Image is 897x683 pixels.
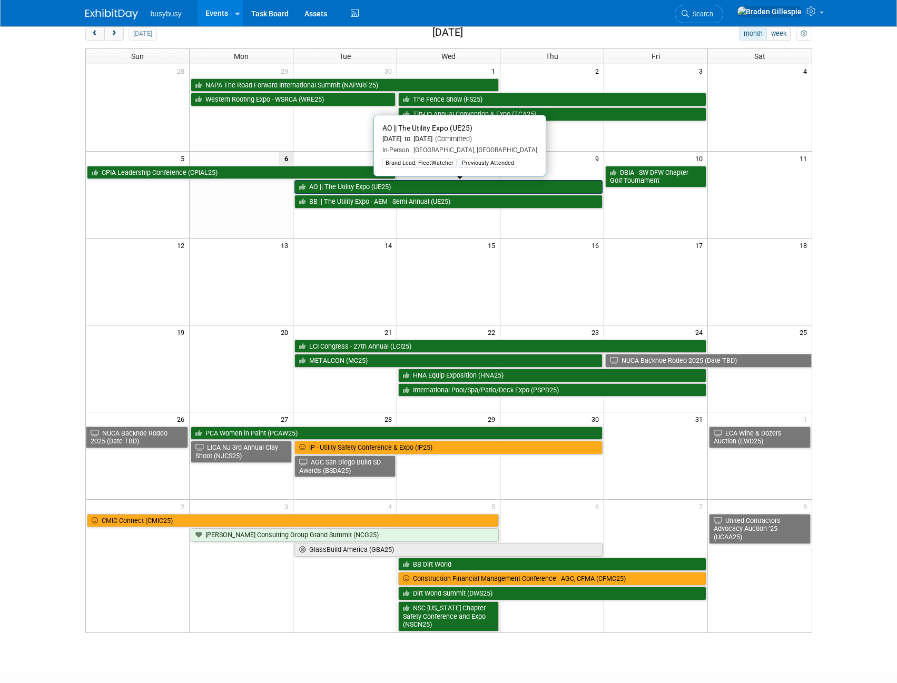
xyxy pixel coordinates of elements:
span: 26 [176,412,189,425]
button: month [739,27,767,41]
span: 15 [487,239,500,252]
a: BB Dirt World [398,558,707,571]
button: myCustomButton [796,27,812,41]
span: 8 [802,500,812,513]
a: Western Roofing Expo - WSRCA (WRE25) [191,93,396,106]
span: 10 [694,152,707,165]
button: week [766,27,791,41]
span: 19 [176,325,189,339]
a: Tilt-Up Annual Convention & Expo (TCA25) [398,107,707,121]
a: ECA Wine & Dozers Auction (EWD25) [709,427,810,448]
h2: [DATE] [432,27,463,38]
span: 3 [698,64,707,77]
span: 1 [802,412,812,425]
a: CPIA Leadership Conference (CPIAL25) [87,166,396,180]
a: NSC [US_STATE] Chapter Safety Conference and Expo (NSCN25) [398,601,499,631]
span: [GEOGRAPHIC_DATA], [GEOGRAPHIC_DATA] [409,146,537,154]
a: DBIA - SW DFW Chapter Golf Tournament [605,166,706,187]
a: HNA Equip Exposition (HNA25) [398,369,707,382]
a: BB || The Utility Expo - AEM - Semi-Annual (UE25) [294,195,603,209]
span: Sat [754,52,765,61]
span: 1 [490,64,500,77]
span: busybusy [151,9,182,18]
span: 6 [594,500,604,513]
span: 2 [180,500,189,513]
span: 30 [590,412,604,425]
span: 2 [594,64,604,77]
a: [PERSON_NAME] Consulting Group Grand Summit (NCG25) [191,528,499,542]
span: 6 [279,152,293,165]
span: 11 [799,152,812,165]
i: Personalize Calendar [801,31,807,37]
a: LCI Congress - 27th Annual (LCI25) [294,340,706,353]
a: Search [675,5,723,23]
a: NAPA The Road Forward International Summit (NAPARF25) [191,78,499,92]
a: CMIC Connect (CMIC25) [87,514,499,528]
span: 3 [283,500,293,513]
span: AO || The Utility Expo (UE25) [382,124,472,132]
span: 17 [694,239,707,252]
span: 24 [694,325,707,339]
span: 29 [487,412,500,425]
a: METALCON (MC25) [294,354,603,368]
span: 4 [802,64,812,77]
button: next [104,27,124,41]
span: 29 [280,64,293,77]
span: Search [689,10,713,18]
span: 5 [180,152,189,165]
a: Construction Financial Management Conference - AGC, CFMA (CFMC25) [398,572,707,586]
span: Mon [234,52,249,61]
span: 9 [594,152,604,165]
a: Dirt World Summit (DWS25) [398,587,707,600]
a: The Fence Show (FS25) [398,93,707,106]
button: prev [85,27,105,41]
a: AO || The Utility Expo (UE25) [294,180,603,194]
img: ExhibitDay [85,9,138,19]
span: 12 [176,239,189,252]
span: 7 [698,500,707,513]
span: 5 [490,500,500,513]
span: 21 [383,325,397,339]
span: 18 [799,239,812,252]
span: Thu [546,52,558,61]
span: 4 [387,500,397,513]
a: PCA Women in Paint (PCAW25) [191,427,603,440]
button: [DATE] [129,27,156,41]
a: AGC San Diego Build SD Awards (BSDA25) [294,456,396,477]
span: 30 [383,64,397,77]
a: International Pool/Spa/Patio/Deck Expo (PSPD25) [398,383,707,397]
span: 14 [383,239,397,252]
span: Fri [652,52,660,61]
span: 28 [383,412,397,425]
div: Previously Attended [459,159,517,168]
span: 31 [694,412,707,425]
div: [DATE] to [DATE] [382,135,537,144]
span: 13 [280,239,293,252]
a: GlassBuild America (GBA25) [294,543,603,557]
span: Tue [339,52,351,61]
span: 28 [176,64,189,77]
span: 20 [280,325,293,339]
span: 27 [280,412,293,425]
a: NUCA Backhoe Rodeo 2025 (Date TBD) [605,354,811,368]
a: NUCA Backhoe Rodeo 2025 (Date TBD) [86,427,188,448]
span: Sun [131,52,144,61]
img: Braden Gillespie [737,6,802,17]
a: LICA NJ 3rd Annual Clay Shoot (NJCS25) [191,441,292,462]
a: United Contractors Advocacy Auction ’25 (UCAA25) [709,514,810,544]
span: In-Person [382,146,409,154]
div: Brand Lead: FleetWatcher [382,159,457,168]
a: iP - Utility Safety Conference & Expo (IP25) [294,441,603,454]
span: 25 [799,325,812,339]
span: Wed [441,52,456,61]
span: 22 [487,325,500,339]
span: 16 [590,239,604,252]
span: 23 [590,325,604,339]
span: (Committed) [432,135,472,143]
